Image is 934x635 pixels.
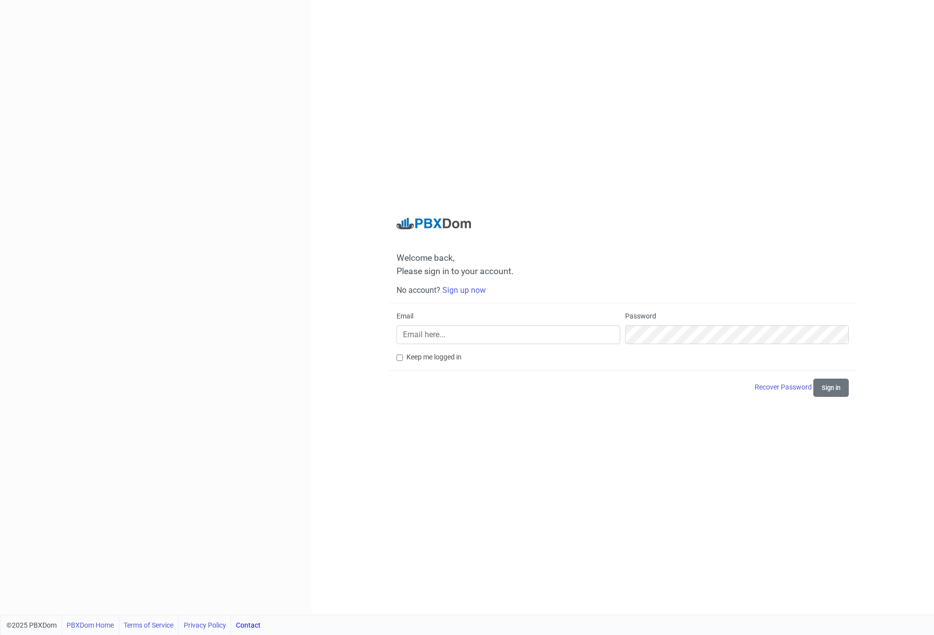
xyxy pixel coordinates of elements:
[236,615,261,635] a: Contact
[442,285,486,295] a: Sign up now
[67,615,114,635] a: PBXDom Home
[6,615,261,635] div: ©2025 PBXDom
[755,383,813,391] a: Recover Password
[397,253,849,263] span: Welcome back,
[397,325,620,344] input: Email here...
[406,352,462,362] label: Keep me logged in
[813,379,849,397] button: Sign in
[124,615,173,635] a: Terms of Service
[184,615,226,635] a: Privacy Policy
[625,311,656,321] label: Password
[397,311,413,321] label: Email
[397,266,514,276] span: Please sign in to your account.
[397,285,849,295] h6: No account?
